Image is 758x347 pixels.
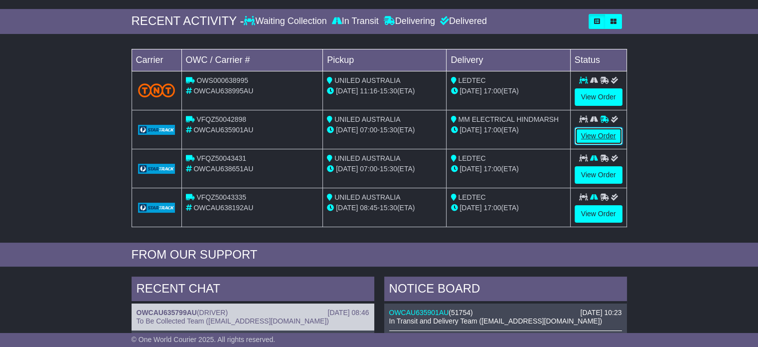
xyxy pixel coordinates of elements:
span: UNILED AUSTRALIA [334,115,400,123]
span: DRIVER [199,309,226,317]
span: UNILED AUSTRALIA [334,154,400,162]
a: View Order [575,205,622,223]
div: FROM OUR SUPPORT [132,248,627,262]
div: - (ETA) [327,164,442,174]
div: (ETA) [451,86,566,96]
td: Pickup [323,49,447,71]
div: - (ETA) [327,203,442,213]
span: OWS000638995 [196,76,248,84]
span: In Transit and Delivery Team ([EMAIL_ADDRESS][DOMAIN_NAME]) [389,317,603,325]
div: Delivered [438,16,487,27]
span: OWCAU638192AU [193,204,253,212]
div: (ETA) [451,164,566,174]
div: Waiting Collection [244,16,329,27]
span: [DATE] [336,165,358,173]
span: OWCAU635901AU [193,126,253,134]
span: 51754 [451,309,470,317]
span: 17:00 [483,165,501,173]
span: LEDTEC [458,154,485,162]
div: [DATE] 08:46 [327,309,369,317]
div: - (ETA) [327,125,442,135]
div: (ETA) [451,125,566,135]
a: View Order [575,166,622,184]
div: ( ) [137,309,369,317]
span: 15:30 [380,204,397,212]
span: To Be Collected Team ([EMAIL_ADDRESS][DOMAIN_NAME]) [137,317,329,325]
div: [DATE] 10:23 [580,309,621,317]
td: Delivery [447,49,570,71]
span: VFQZ50043431 [196,154,246,162]
img: GetCarrierServiceLogo [138,203,175,213]
span: 15:30 [380,165,397,173]
div: RECENT ACTIVITY - [132,14,244,28]
span: LEDTEC [458,193,485,201]
span: VFQZ50043335 [196,193,246,201]
span: 15:30 [380,87,397,95]
span: © One World Courier 2025. All rights reserved. [132,336,276,344]
div: NOTICE BOARD [384,277,627,304]
div: Delivering [381,16,438,27]
span: [DATE] [336,204,358,212]
td: OWC / Carrier # [181,49,323,71]
span: [DATE] [336,126,358,134]
span: OWCAU638995AU [193,87,253,95]
a: View Order [575,127,622,145]
a: OWCAU635799AU [137,309,197,317]
a: View Order [575,88,622,106]
img: TNT_Domestic.png [138,83,175,97]
span: 17:00 [483,204,501,212]
span: 17:00 [483,87,501,95]
span: UNILED AUSTRALIA [334,76,400,84]
span: 07:00 [360,126,377,134]
div: In Transit [329,16,381,27]
span: [DATE] [336,87,358,95]
span: [DATE] [459,204,481,212]
td: Status [570,49,626,71]
span: [DATE] [459,87,481,95]
span: MM ELECTRICAL HINDMARSH [458,115,559,123]
span: 15:30 [380,126,397,134]
span: 08:45 [360,204,377,212]
span: VFQZ50042898 [196,115,246,123]
span: 17:00 [483,126,501,134]
a: OWCAU635901AU [389,309,449,317]
div: RECENT CHAT [132,277,374,304]
span: LEDTEC [458,76,485,84]
span: OWCAU638651AU [193,165,253,173]
img: GetCarrierServiceLogo [138,125,175,135]
div: - (ETA) [327,86,442,96]
div: ( ) [389,309,622,317]
div: (ETA) [451,203,566,213]
td: Carrier [132,49,181,71]
span: 11:16 [360,87,377,95]
span: [DATE] [459,165,481,173]
span: [DATE] [459,126,481,134]
span: 07:00 [360,165,377,173]
img: GetCarrierServiceLogo [138,164,175,174]
span: UNILED AUSTRALIA [334,193,400,201]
